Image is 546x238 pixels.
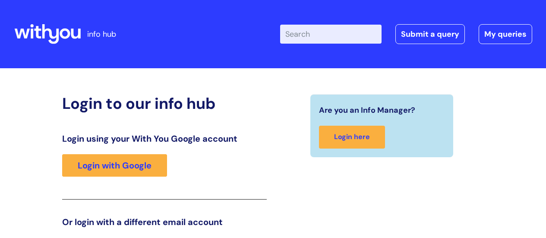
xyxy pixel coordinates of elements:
[62,217,267,227] h3: Or login with a different email account
[87,27,116,41] p: info hub
[479,24,532,44] a: My queries
[62,154,167,177] a: Login with Google
[319,103,415,117] span: Are you an Info Manager?
[319,126,385,149] a: Login here
[62,94,267,113] h2: Login to our info hub
[280,25,382,44] input: Search
[62,133,267,144] h3: Login using your With You Google account
[395,24,465,44] a: Submit a query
